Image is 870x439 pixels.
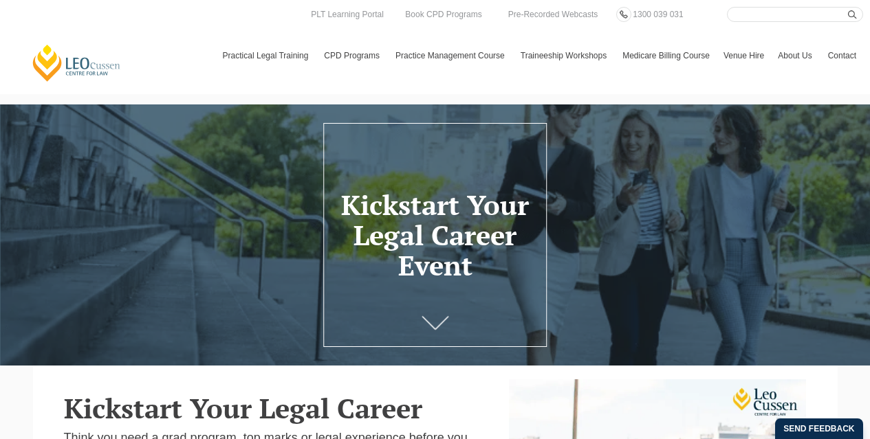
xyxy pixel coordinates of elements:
[31,43,122,82] a: [PERSON_NAME] Centre for Law
[317,36,389,76] a: CPD Programs
[331,190,540,280] h1: Kickstart Your Legal Career Event
[629,7,686,22] a: 1300 039 031
[616,36,717,76] a: Medicare Billing Course
[402,7,485,22] a: Book CPD Programs
[216,36,318,76] a: Practical Legal Training
[514,36,616,76] a: Traineeship Workshops
[64,393,488,423] h2: Kickstart Your Legal Career
[771,36,820,76] a: About Us
[505,7,602,22] a: Pre-Recorded Webcasts
[307,7,387,22] a: PLT Learning Portal
[389,36,514,76] a: Practice Management Course
[717,36,771,76] a: Venue Hire
[633,10,683,19] span: 1300 039 031
[821,36,863,76] a: Contact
